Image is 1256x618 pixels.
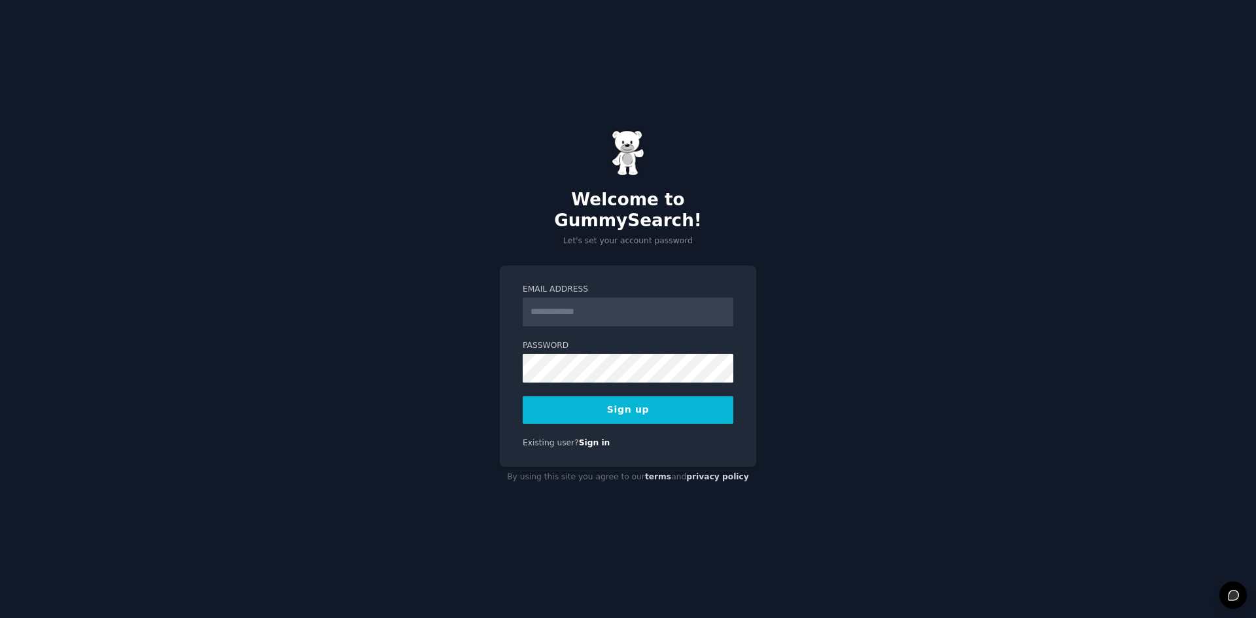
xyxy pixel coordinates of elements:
[523,340,733,352] label: Password
[686,472,749,481] a: privacy policy
[579,438,610,447] a: Sign in
[612,130,644,176] img: Gummy Bear
[500,190,756,231] h2: Welcome to GummySearch!
[500,235,756,247] p: Let's set your account password
[645,472,671,481] a: terms
[523,438,579,447] span: Existing user?
[523,396,733,424] button: Sign up
[523,284,733,296] label: Email Address
[500,467,756,488] div: By using this site you agree to our and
